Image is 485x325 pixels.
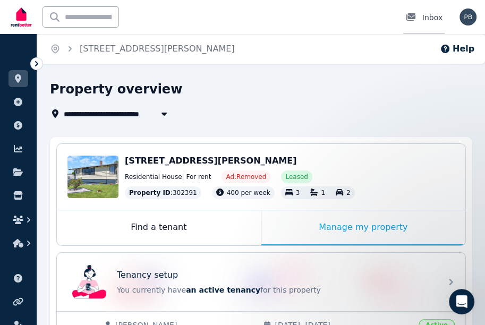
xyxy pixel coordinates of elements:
[125,186,201,199] div: : 302391
[142,227,212,270] button: Help
[285,173,308,181] span: Leased
[11,86,23,99] img: Rochelle avatar
[57,253,465,311] a: Tenancy setupTenancy setupYou currently havean active tenancyfor this property
[226,173,266,181] span: Ad: Removed
[125,173,211,181] span: Residential House | For rent
[72,265,106,299] img: Tenancy setup
[186,4,206,23] div: Close
[296,189,300,196] span: 3
[35,48,75,59] div: RentBetter
[80,44,235,54] a: [STREET_ADDRESS][PERSON_NAME]
[12,194,33,216] img: Profile image for The RentBetter Team
[35,126,75,138] div: RentBetter
[168,254,185,261] span: Help
[101,166,131,177] div: • [DATE]
[38,205,116,216] div: The RentBetter Team
[78,87,107,98] div: • [DATE]
[15,117,28,130] img: Jeremy avatar
[440,42,474,55] button: Help
[71,227,141,270] button: Messages
[38,195,124,203] span: Rate your conversation
[35,87,75,98] div: RentBetter
[11,47,23,59] img: Rochelle avatar
[57,210,261,245] div: Find a tenant
[86,254,126,261] span: Messages
[49,195,164,216] button: Send us a message
[129,189,171,197] span: Property ID
[346,189,351,196] span: 2
[117,285,435,295] p: You currently have for this property
[261,210,466,245] div: Manage my property
[449,289,474,314] iframe: Intercom live chat
[15,78,28,90] img: Jeremy avatar
[8,4,34,30] img: RentBetter
[38,166,99,177] div: [PERSON_NAME]
[20,86,32,99] img: Earl avatar
[321,189,325,196] span: 1
[117,269,178,281] p: Tenancy setup
[38,156,124,164] span: Rate your conversation
[186,286,260,294] span: an active tenancy
[79,5,136,23] h1: Messages
[227,189,270,196] span: 400 per week
[125,156,296,166] span: [STREET_ADDRESS][PERSON_NAME]
[460,8,477,25] img: Pete Botha
[78,126,107,138] div: • [DATE]
[405,12,443,23] div: Inbox
[15,38,28,51] img: Jeremy avatar
[20,125,32,138] img: Earl avatar
[12,155,33,176] img: Profile image for Rochelle
[20,47,32,59] img: Earl avatar
[78,48,107,59] div: • [DATE]
[50,81,182,98] h1: Property overview
[37,34,248,64] nav: Breadcrumb
[24,254,46,261] span: Home
[11,125,23,138] img: Rochelle avatar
